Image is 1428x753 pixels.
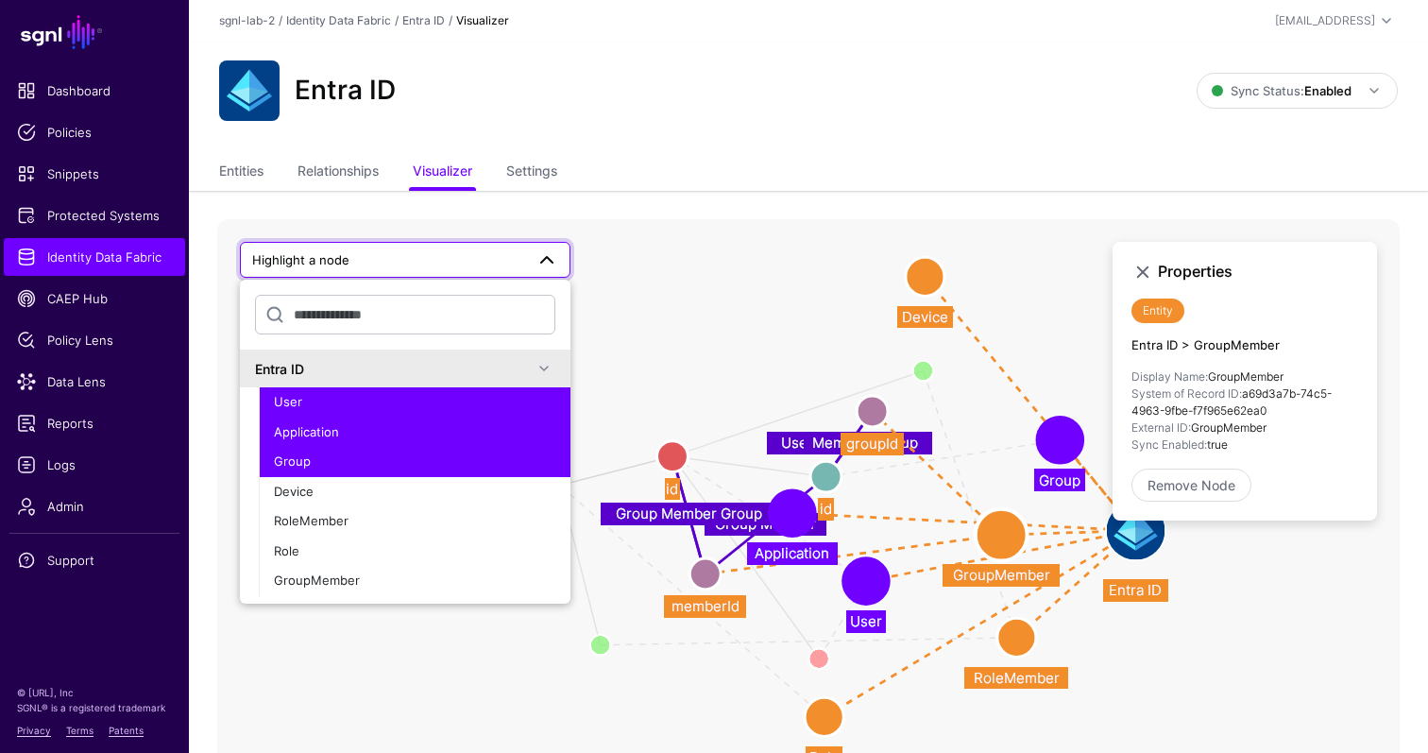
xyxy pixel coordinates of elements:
strong: External ID: [1131,420,1191,435]
a: Snippets [4,155,185,193]
button: GroupMember [259,566,570,596]
a: Policy Lens [4,321,185,359]
span: User [274,394,302,409]
a: Entities [219,155,263,191]
span: Group [274,454,311,469]
button: Device [259,477,570,507]
div: Entra ID [255,359,533,379]
text: memberId [671,597,739,615]
div: / [275,12,286,29]
p: SGNL® is a registered trademark [17,700,172,715]
text: Application [755,544,829,562]
a: Settings [506,155,557,191]
a: Relationships [297,155,379,191]
text: Group Member Group [616,505,762,522]
text: Group [1039,471,1080,489]
a: Data Lens [4,363,185,401]
a: Privacy [17,725,51,736]
button: RoleMember [259,506,570,537]
span: GroupMember [274,573,360,588]
span: Highlight a node [252,252,349,267]
text: User Member Group [781,434,918,452]
strong: Visualizer [456,13,509,27]
li: true [1131,436,1358,454]
text: id [666,480,678,498]
span: Protected Systems [17,206,172,225]
li: GroupMember [1131,419,1358,436]
text: Entra ID [1109,581,1162,599]
li: a69d3a7b-74c5-4963-9fbe-f7f965e62ea0 [1131,385,1358,419]
li: GroupMember [1131,368,1358,385]
span: Device [274,484,314,499]
a: Remove Node [1131,469,1251,502]
span: Snippets [17,164,172,183]
a: Protected Systems [4,197,185,234]
strong: Sync Enabled: [1131,437,1207,452]
span: Logs [17,455,172,474]
h3: Properties [1158,263,1358,281]
h4: Entra ID > GroupMember [1131,338,1358,353]
strong: System of Record ID: [1131,386,1242,401]
div: / [391,12,402,29]
a: Patents [109,725,144,736]
p: © [URL], Inc [17,685,172,700]
a: Dashboard [4,72,185,110]
h2: Entra ID [295,75,396,107]
button: Role [259,537,570,567]
a: Identity Data Fabric [286,13,391,27]
a: Reports [4,404,185,442]
button: User [259,387,570,418]
a: Entra ID [402,13,445,27]
span: Reports [17,414,172,433]
a: Visualizer [413,155,472,191]
span: Admin [17,497,172,516]
strong: Display Name: [1131,369,1208,384]
a: CAEP Hub [4,280,185,317]
a: Admin [4,488,185,525]
span: Entity [1131,299,1184,323]
span: Policy Lens [17,331,172,350]
span: Policies [17,123,172,142]
a: SGNL [11,11,178,53]
a: sgnl-lab-2 [219,13,275,27]
a: Terms [66,725,93,736]
text: Group Member [715,515,816,533]
text: RoleMember [974,669,1060,687]
span: Identity Data Fabric [17,248,172,266]
img: svg+xml;base64,PHN2ZyB3aWR0aD0iNjQiIGhlaWdodD0iNjQiIHZpZXdCb3g9IjAgMCA2NCA2NCIgZmlsbD0ibm9uZSIgeG... [219,60,280,121]
text: User [850,612,882,630]
a: Logs [4,446,185,484]
text: Device [902,308,948,326]
text: id [820,500,832,518]
button: Group [259,447,570,477]
span: Dashboard [17,81,172,100]
span: RoleMember [274,513,348,528]
div: [EMAIL_ADDRESS] [1275,12,1375,29]
text: Member Of [812,434,888,452]
text: groupId [846,435,898,453]
span: Support [17,551,172,570]
text: GroupMember [953,566,1050,584]
span: Application [274,424,339,439]
a: Policies [4,113,185,151]
span: CAEP Hub [17,289,172,308]
span: Sync Status: [1212,83,1351,98]
span: Data Lens [17,372,172,391]
div: / [445,12,456,29]
strong: Enabled [1304,83,1351,98]
button: Application [259,418,570,448]
span: Role [274,543,299,558]
a: Identity Data Fabric [4,238,185,276]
